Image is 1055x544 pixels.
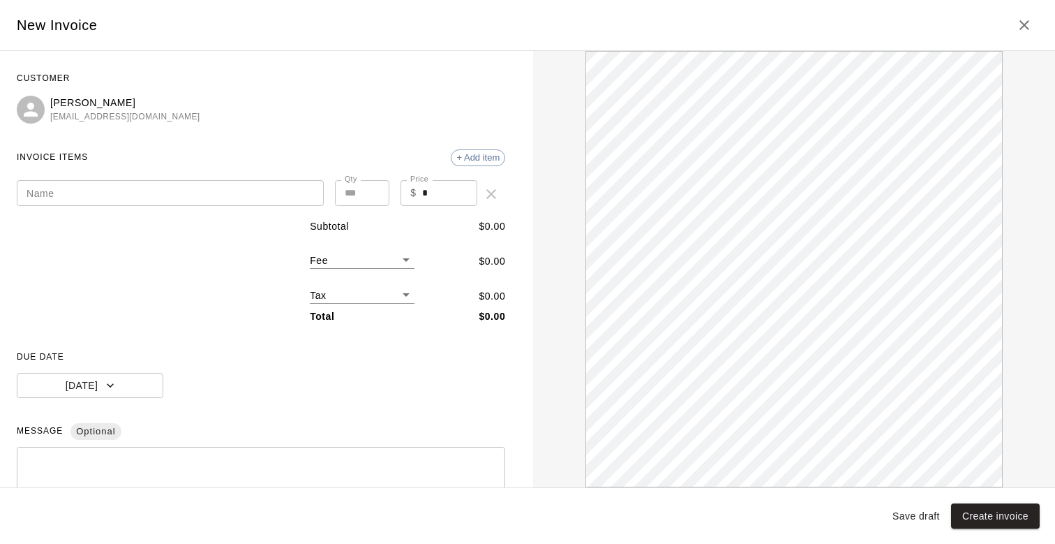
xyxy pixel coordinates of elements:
h5: New Invoice [17,16,98,35]
p: Subtotal [310,219,349,234]
span: [EMAIL_ADDRESS][DOMAIN_NAME] [50,110,200,124]
button: Save draft [887,503,945,529]
button: [DATE] [17,373,163,399]
span: Optional [70,420,121,444]
b: Total [310,311,334,322]
label: Qty [345,174,357,184]
span: INVOICE ITEMS [17,147,88,169]
button: Close [1010,11,1038,39]
p: $ [410,186,416,200]
b: $ 0.00 [479,311,505,322]
span: CUSTOMER [17,68,505,90]
p: $ 0.00 [479,289,505,304]
p: $ 0.00 [479,254,505,269]
p: [PERSON_NAME] [50,96,200,110]
p: $ 0.00 [479,219,505,234]
span: DUE DATE [17,346,505,369]
label: Price [410,174,428,184]
div: + Add item [451,149,505,166]
span: MESSAGE [17,420,505,443]
button: Create invoice [951,503,1040,529]
span: + Add item [451,152,504,163]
